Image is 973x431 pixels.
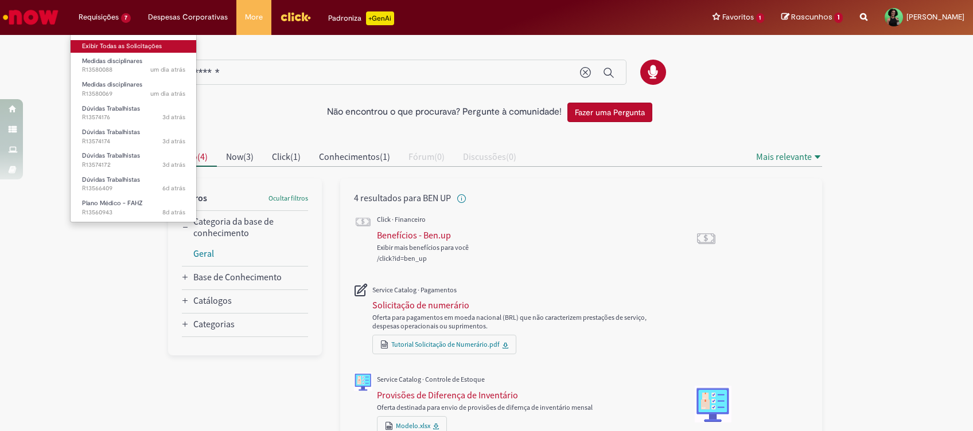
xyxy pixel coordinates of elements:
[71,197,197,218] a: Aberto R13560943 : Plano Médico - FAHZ
[71,79,197,100] a: Aberto R13580069 : Medidas disciplinares
[82,208,185,217] span: R13560943
[82,89,185,99] span: R13580069
[162,184,185,193] time: 25/09/2025 11:20:26
[245,11,263,23] span: More
[82,104,140,113] span: Dúvidas Trabalhistas
[834,13,843,23] span: 1
[906,12,964,22] span: [PERSON_NAME]
[82,57,142,65] span: Medidas disciplinares
[781,12,843,23] a: Rascunhos
[1,6,60,29] img: ServiceNow
[82,80,142,89] span: Medidas disciplinares
[162,208,185,217] span: 8d atrás
[366,11,394,25] p: +GenAi
[82,151,140,160] span: Dúvidas Trabalhistas
[162,160,185,169] span: 3d atrás
[150,89,185,98] span: um dia atrás
[327,107,562,117] h2: Não encontrou o que procurava? Pergunte à comunidade!
[328,11,394,25] div: Padroniza
[162,137,185,146] time: 28/09/2025 17:11:10
[71,103,197,124] a: Aberto R13574176 : Dúvidas Trabalhistas
[82,65,185,75] span: R13580088
[121,13,131,23] span: 7
[162,160,185,169] time: 28/09/2025 17:09:50
[162,113,185,122] time: 28/09/2025 17:12:47
[71,150,197,171] a: Aberto R13574172 : Dúvidas Trabalhistas
[71,55,197,76] a: Aberto R13580088 : Medidas disciplinares
[150,65,185,74] span: um dia atrás
[162,137,185,146] span: 3d atrás
[82,137,185,146] span: R13574174
[82,113,185,122] span: R13574176
[82,184,185,193] span: R13566409
[82,128,140,136] span: Dúvidas Trabalhistas
[148,11,228,23] span: Despesas Corporativas
[70,34,197,222] ul: Requisições
[82,199,143,207] span: Plano Médico - FAHZ
[79,11,119,23] span: Requisições
[567,103,652,122] button: Fazer uma Pergunta
[791,11,832,22] span: Rascunhos
[150,89,185,98] time: 30/09/2025 08:24:43
[71,174,197,195] a: Aberto R13566409 : Dúvidas Trabalhistas
[280,8,311,25] img: click_logo_yellow_360x200.png
[162,113,185,122] span: 3d atrás
[756,13,765,23] span: 1
[71,126,197,147] a: Aberto R13574174 : Dúvidas Trabalhistas
[162,184,185,193] span: 6d atrás
[722,11,754,23] span: Favoritos
[162,208,185,217] time: 23/09/2025 17:53:00
[82,175,140,184] span: Dúvidas Trabalhistas
[82,160,185,170] span: R13574172
[71,40,197,53] a: Exibir Todas as Solicitações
